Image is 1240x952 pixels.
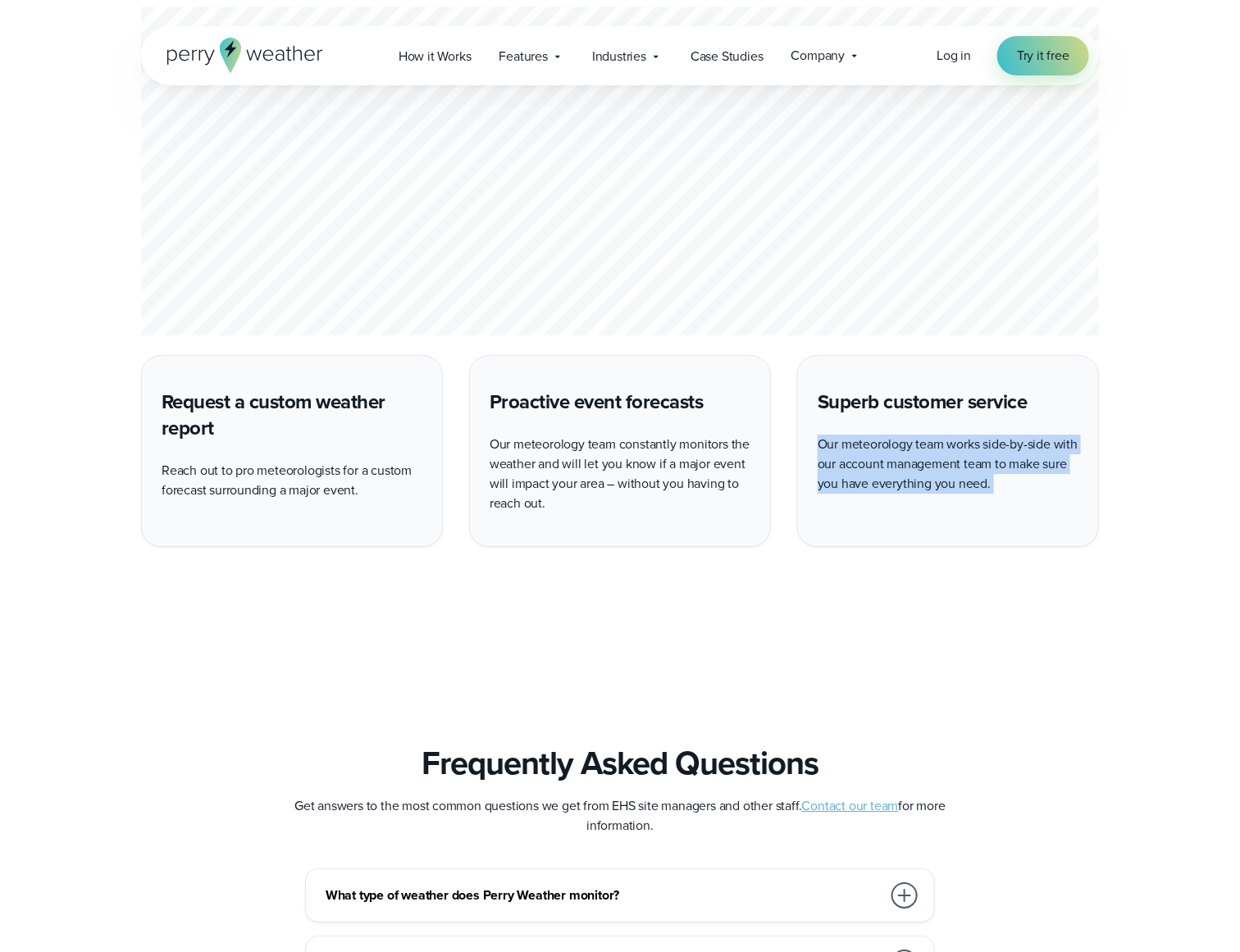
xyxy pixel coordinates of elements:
[490,435,750,513] p: Our meteorology team constantly monitors the weather and will let you know if a major event will ...
[677,39,777,73] a: Case Studies
[162,389,422,441] h5: Request a custom weather report
[490,389,750,415] h5: Proactive event forecasts
[818,435,1078,494] p: Our meteorology team works side-by-side with our account management team to make sure you have ev...
[162,461,422,500] p: Reach out to pro meteorologists for a custom forecast surrounding a major event.
[802,796,899,815] a: Contact our team
[818,389,1078,415] h5: Superb customer service
[997,36,1089,75] a: Try it free
[292,796,948,836] p: Get answers to the most common questions we get from EHS site managers and other staff. for more ...
[691,47,764,66] span: Case Studies
[326,886,882,905] h3: What type of weather does Perry Weather monitor?
[499,47,548,66] span: Features
[937,46,971,65] span: Log in
[385,39,486,73] a: How it Works
[592,47,646,66] span: Industries
[791,46,846,66] span: Company
[1017,46,1069,66] span: Try it free
[937,46,971,66] a: Log in
[422,744,818,783] h3: Frequently Asked Questions
[399,47,472,66] span: How it Works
